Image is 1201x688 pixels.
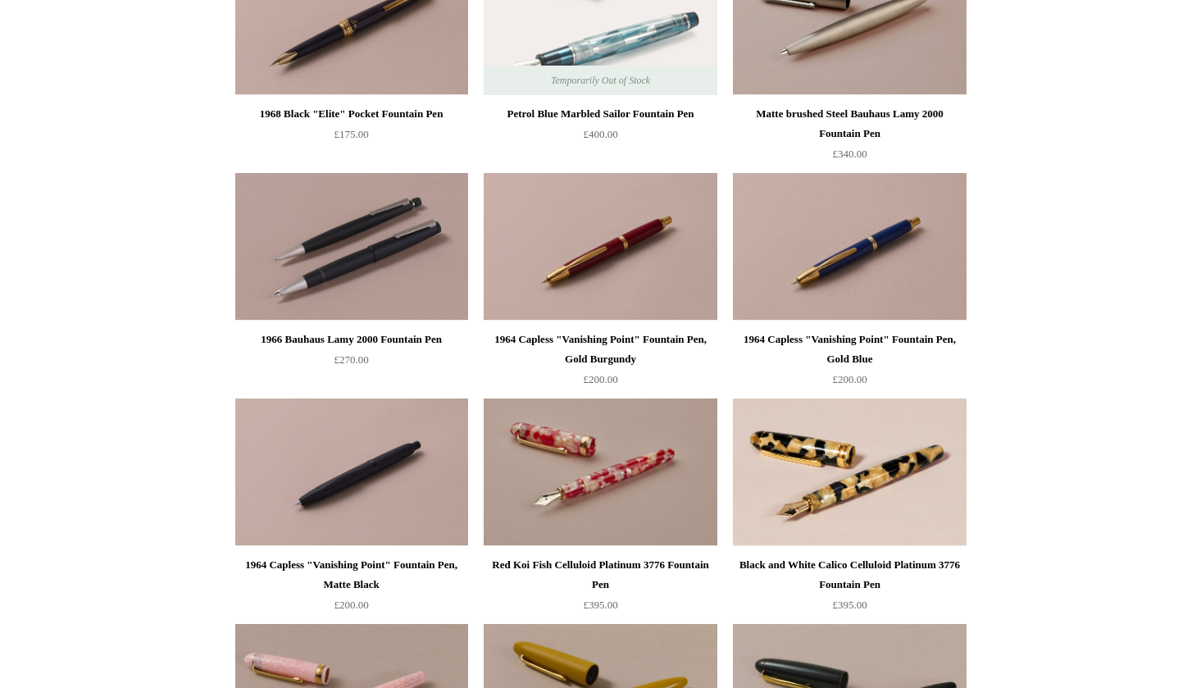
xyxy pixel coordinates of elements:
[733,173,966,321] a: 1964 Capless "Vanishing Point" Fountain Pen, Gold Blue 1964 Capless "Vanishing Point" Fountain Pe...
[484,399,717,546] a: Red Koi Fish Celluloid Platinum 3776 Fountain Pen Red Koi Fish Celluloid Platinum 3776 Fountain Pen
[832,373,867,385] span: £200.00
[239,330,464,349] div: 1966 Bauhaus Lamy 2000 Fountain Pen
[239,555,464,595] div: 1964 Capless "Vanishing Point" Fountain Pen, Matte Black
[488,104,712,124] div: Petrol Blue Marbled Sailor Fountain Pen
[832,148,867,160] span: £340.00
[737,555,962,595] div: Black and White Calico Celluloid Platinum 3776 Fountain Pen
[733,330,966,397] a: 1964 Capless "Vanishing Point" Fountain Pen, Gold Blue £200.00
[733,104,966,171] a: Matte brushed Steel Bauhaus Lamy 2000 Fountain Pen £340.00
[488,555,712,595] div: Red Koi Fish Celluloid Platinum 3776 Fountain Pen
[239,104,464,124] div: 1968 Black "Elite" Pocket Fountain Pen
[737,330,962,369] div: 1964 Capless "Vanishing Point" Fountain Pen, Gold Blue
[484,555,717,622] a: Red Koi Fish Celluloid Platinum 3776 Fountain Pen £395.00
[733,173,966,321] img: 1964 Capless "Vanishing Point" Fountain Pen, Gold Blue
[235,399,468,546] img: 1964 Capless "Vanishing Point" Fountain Pen, Matte Black
[484,173,717,321] a: 1964 Capless "Vanishing Point" Fountain Pen, Gold Burgundy 1964 Capless "Vanishing Point" Fountai...
[484,173,717,321] img: 1964 Capless "Vanishing Point" Fountain Pen, Gold Burgundy
[535,66,666,95] span: Temporarily Out of Stock
[733,399,966,546] img: Black and White Calico Celluloid Platinum 3776 Fountain Pen
[733,555,966,622] a: Black and White Calico Celluloid Platinum 3776 Fountain Pen £395.00
[484,399,717,546] img: Red Koi Fish Celluloid Platinum 3776 Fountain Pen
[583,128,617,140] span: £400.00
[235,104,468,171] a: 1968 Black "Elite" Pocket Fountain Pen £175.00
[235,173,468,321] a: 1966 Bauhaus Lamy 2000 Fountain Pen 1966 Bauhaus Lamy 2000 Fountain Pen
[488,330,712,369] div: 1964 Capless "Vanishing Point" Fountain Pen, Gold Burgundy
[832,599,867,611] span: £395.00
[733,399,966,546] a: Black and White Calico Celluloid Platinum 3776 Fountain Pen Black and White Calico Celluloid Plat...
[235,399,468,546] a: 1964 Capless "Vanishing Point" Fountain Pen, Matte Black 1964 Capless "Vanishing Point" Fountain ...
[484,330,717,397] a: 1964 Capless "Vanishing Point" Fountain Pen, Gold Burgundy £200.00
[235,555,468,622] a: 1964 Capless "Vanishing Point" Fountain Pen, Matte Black £200.00
[737,104,962,144] div: Matte brushed Steel Bauhaus Lamy 2000 Fountain Pen
[583,599,617,611] span: £395.00
[235,173,468,321] img: 1966 Bauhaus Lamy 2000 Fountain Pen
[334,128,368,140] span: £175.00
[235,330,468,397] a: 1966 Bauhaus Lamy 2000 Fountain Pen £270.00
[484,104,717,171] a: Petrol Blue Marbled Sailor Fountain Pen £400.00
[334,599,368,611] span: £200.00
[334,353,368,366] span: £270.00
[583,373,617,385] span: £200.00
